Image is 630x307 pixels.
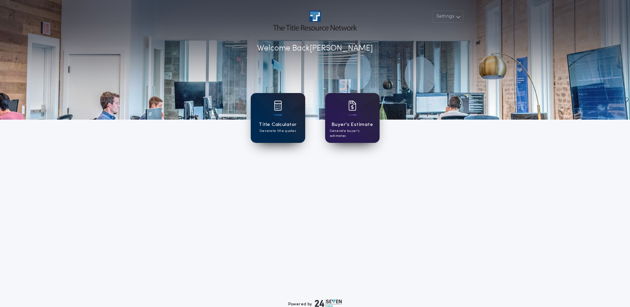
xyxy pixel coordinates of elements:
img: card icon [348,101,356,111]
h1: Buyer's Estimate [331,121,373,129]
p: Generate buyer's estimates [330,129,375,139]
a: card iconBuyer's EstimateGenerate buyer's estimates [325,93,380,143]
h1: Title Calculator [259,121,297,129]
p: Generate title quotes [260,129,296,134]
p: Welcome Back [PERSON_NAME] [257,43,373,54]
button: Settings [432,11,463,23]
img: account-logo [273,11,357,31]
img: card icon [274,101,282,111]
a: card iconTitle CalculatorGenerate title quotes [251,93,305,143]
